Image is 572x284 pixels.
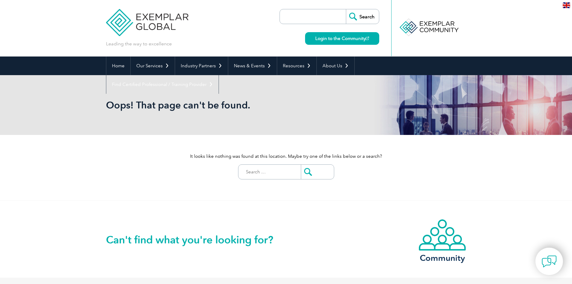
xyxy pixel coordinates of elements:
[106,41,172,47] p: Leading the way to excellence
[418,254,466,262] h3: Community
[131,56,175,75] a: Our Services
[418,219,466,251] img: icon-community.webp
[346,9,379,24] input: Search
[106,56,130,75] a: Home
[305,32,379,45] a: Login to the Community
[106,99,337,111] h1: Oops! That page can't be found.
[317,56,354,75] a: About Us
[106,75,219,94] a: Find Certified Professional / Training Provider
[366,37,369,40] img: open_square.png
[106,153,466,160] p: It looks like nothing was found at this location. Maybe try one of the links below or a search?
[563,2,570,8] img: en
[175,56,228,75] a: Industry Partners
[277,56,316,75] a: Resources
[301,165,334,179] input: Submit
[542,254,557,269] img: contact-chat.png
[106,235,286,245] h2: Can't find what you're looking for?
[228,56,277,75] a: News & Events
[418,219,466,262] a: Community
